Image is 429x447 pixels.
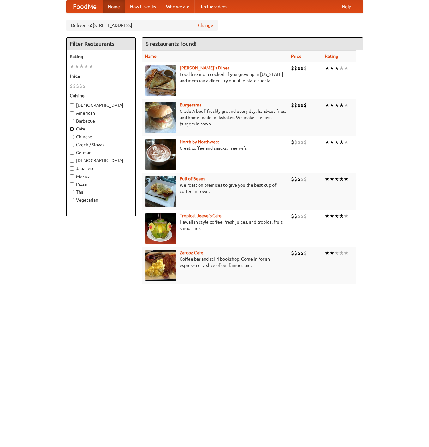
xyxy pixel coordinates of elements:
[301,102,304,109] li: $
[304,176,307,183] li: $
[344,176,349,183] li: ★
[70,142,132,148] label: Czech / Slovak
[74,63,79,70] li: ★
[194,0,232,13] a: Recipe videos
[334,213,339,220] li: ★
[339,176,344,183] li: ★
[145,213,176,244] img: jeeves.jpg
[70,151,74,155] input: German
[297,176,301,183] li: $
[330,139,334,146] li: ★
[70,127,74,131] input: Cafe
[145,219,286,232] p: Hawaiian style coffee, fresh juices, and tropical fruit smoothies.
[330,213,334,220] li: ★
[70,111,74,115] input: American
[70,174,74,178] input: Mexican
[301,139,304,146] li: $
[330,65,334,72] li: ★
[70,166,74,171] input: Japanese
[334,139,339,146] li: ★
[291,54,301,59] a: Price
[70,189,132,195] label: Thai
[291,213,294,220] li: $
[180,65,229,70] a: [PERSON_NAME]'s Diner
[180,139,219,144] a: North by Northwest
[70,182,74,186] input: Pizza
[325,65,330,72] li: ★
[67,38,135,50] h4: Filter Restaurants
[103,0,125,13] a: Home
[180,176,205,181] a: Full of Beans
[82,82,86,89] li: $
[84,63,89,70] li: ★
[304,102,307,109] li: $
[325,176,330,183] li: ★
[294,139,297,146] li: $
[73,82,76,89] li: $
[304,213,307,220] li: $
[297,139,301,146] li: $
[325,139,330,146] li: ★
[125,0,161,13] a: How it works
[334,65,339,72] li: ★
[145,102,176,133] img: burgerama.jpg
[297,102,301,109] li: $
[339,250,344,257] li: ★
[145,108,286,127] p: Grade A beef, freshly ground every day, hand-cut fries, and home-made milkshakes. We make the bes...
[291,139,294,146] li: $
[70,190,74,194] input: Thai
[70,63,74,70] li: ★
[70,103,74,107] input: [DEMOGRAPHIC_DATA]
[304,250,307,257] li: $
[180,213,222,218] b: Tropical Jeeve's Cafe
[145,54,157,59] a: Name
[344,65,349,72] li: ★
[198,22,213,28] a: Change
[334,250,339,257] li: ★
[70,135,74,139] input: Chinese
[70,143,74,147] input: Czech / Slovak
[297,250,301,257] li: $
[294,102,297,109] li: $
[89,63,93,70] li: ★
[70,197,132,203] label: Vegetarian
[145,256,286,269] p: Coffee bar and sci-fi bookshop. Come in for an espresso or a slice of our famous pie.
[180,250,203,255] a: Zardoz Cafe
[294,65,297,72] li: $
[145,139,176,170] img: north.jpg
[66,20,218,31] div: Deliver to: [STREET_ADDRESS]
[161,0,194,13] a: Who we are
[67,0,103,13] a: FoodMe
[145,176,176,207] img: beans.jpg
[304,65,307,72] li: $
[344,250,349,257] li: ★
[297,65,301,72] li: $
[339,102,344,109] li: ★
[334,102,339,109] li: ★
[70,110,132,116] label: American
[79,63,84,70] li: ★
[70,102,132,108] label: [DEMOGRAPHIC_DATA]
[301,65,304,72] li: $
[304,139,307,146] li: $
[145,182,286,195] p: We roast on premises to give you the best cup of coffee in town.
[330,102,334,109] li: ★
[339,65,344,72] li: ★
[70,118,132,124] label: Barbecue
[180,102,201,107] a: Burgerama
[294,213,297,220] li: $
[70,159,74,163] input: [DEMOGRAPHIC_DATA]
[70,157,132,164] label: [DEMOGRAPHIC_DATA]
[330,176,334,183] li: ★
[330,250,334,257] li: ★
[70,53,132,60] h5: Rating
[297,213,301,220] li: $
[325,54,338,59] a: Rating
[70,119,74,123] input: Barbecue
[70,173,132,179] label: Mexican
[344,213,349,220] li: ★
